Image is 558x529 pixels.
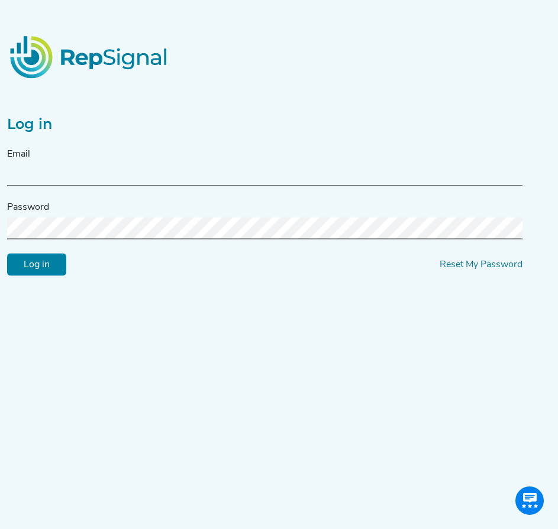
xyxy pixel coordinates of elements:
label: Password [7,200,49,215]
label: Email [7,147,30,161]
a: Reset My Password [440,260,522,270]
input: Log in [7,254,66,276]
h2: Log in [7,116,522,133]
